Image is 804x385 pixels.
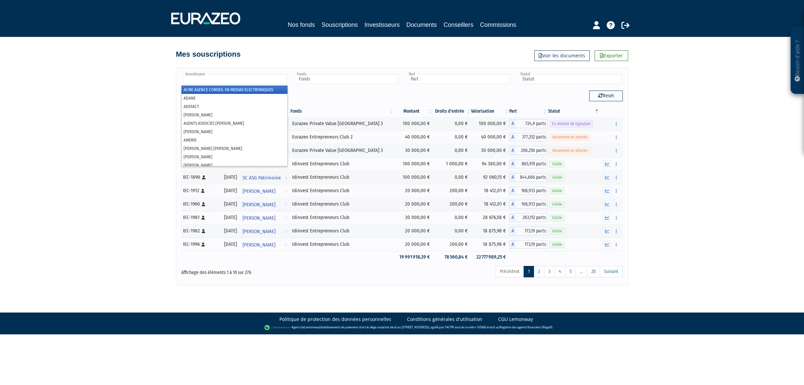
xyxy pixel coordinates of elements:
div: [DATE] [223,214,238,221]
a: SC ASG Patrimoine [240,171,290,184]
span: Versement en attente [550,148,590,154]
span: Valide [550,161,564,167]
td: 0,00 € [433,171,471,184]
div: [DATE] [223,227,238,234]
div: [DATE] [223,241,238,248]
div: Eurazeo Private Value [GEOGRAPHIC_DATA] 3 [292,120,391,127]
img: logo-lemonway.png [264,324,290,331]
td: 28 676,58 € [471,211,509,224]
td: 200,00 € [433,198,471,211]
td: 0,00 € [433,211,471,224]
p: Besoin d'aide ? [794,31,801,91]
td: 0,00 € [433,130,471,144]
a: 4 [554,266,565,277]
span: A [509,173,516,182]
a: 28 [587,266,600,277]
span: A [509,133,516,142]
span: [PERSON_NAME] [243,212,275,224]
div: Idinvest Entrepreneurs Club [292,201,391,208]
span: Valide [550,174,564,181]
span: A [509,213,516,222]
div: Idinvest Entrepreneurs Club [292,241,391,248]
i: Voir l'investisseur [285,225,287,238]
span: 263,112 parts [516,213,547,222]
span: A [509,200,516,209]
td: 94 380,00 € [471,157,509,171]
span: [PERSON_NAME] [243,185,275,198]
td: 100 000,00 € [394,157,433,171]
a: Nos fonds [288,20,315,30]
span: A [509,160,516,168]
a: Souscriptions [322,20,358,31]
th: Montant: activer pour trier la colonne par ordre croissant [394,106,433,117]
div: Idinvest Entrepreneurs Club [292,187,391,194]
div: Idinvest Entrepreneurs Club [292,214,391,221]
a: [PERSON_NAME] [240,198,290,211]
span: 206,256 parts [516,146,547,155]
span: 168,933 parts [516,186,547,195]
td: 40 000,00 € [394,130,433,144]
td: 0,00 € [433,144,471,157]
span: A [509,146,516,155]
div: Eurazeo Private Value [GEOGRAPHIC_DATA] 3 [292,147,391,154]
a: 2 [534,266,544,277]
td: 100 000,00 € [471,117,509,130]
div: IEC-1981 [183,214,219,221]
a: Documents [406,20,437,30]
a: [PERSON_NAME] [240,211,290,224]
span: A [509,186,516,195]
a: Registre des agents financiers (Regafi) [499,325,552,329]
span: [PERSON_NAME] [243,239,275,251]
span: 377,252 parts [516,133,547,142]
button: Reset [589,91,623,101]
span: 844,666 parts [516,173,547,182]
li: AGENTS ASSOCIES [PERSON_NAME] [182,119,287,127]
li: [PERSON_NAME] [PERSON_NAME] [182,144,287,153]
i: Voir l'investisseur [285,199,287,211]
li: [PERSON_NAME] [182,153,287,161]
td: 18 875,98 € [471,224,509,238]
td: 100 000,00 € [394,171,433,184]
span: Valide [550,188,564,194]
a: Politique de protection des données personnelles [279,316,391,323]
span: Valide [550,228,564,234]
span: SC ASG Patrimoine [243,172,281,184]
td: 18 875,98 € [471,238,509,251]
a: 1 [524,266,534,277]
span: Versement en attente [550,134,590,141]
div: A - Idinvest Entrepreneurs Club [509,160,547,168]
span: A [509,240,516,249]
i: Voir l'investisseur [285,212,287,224]
span: En attente de signature [550,121,593,127]
span: [PERSON_NAME] [243,225,275,238]
a: Investisseurs [364,20,400,30]
div: A - Idinvest Entrepreneurs Club [509,200,547,209]
div: [DATE] [223,201,238,208]
a: Voir les documents [534,50,590,61]
td: 200,00 € [433,238,471,251]
a: 3 [544,266,555,277]
th: Fonds: activer pour trier la colonne par ordre croissant [290,106,394,117]
td: 18 412,01 € [471,184,509,198]
div: IEC-1996 [183,241,219,248]
div: A - Idinvest Entrepreneurs Club [509,240,547,249]
div: A - Eurazeo Entrepreneurs Club 2 [509,133,547,142]
div: A - Idinvest Entrepreneurs Club [509,186,547,195]
a: Commissions [480,20,516,30]
td: 92 060,15 € [471,171,509,184]
div: IEC-1912 [183,187,219,194]
i: [Français] Personne physique [202,229,205,233]
span: Valide [550,215,564,221]
li: ACME AGENCE CONSEIL EN MEDIAS ELECTRONIQUES [182,86,287,94]
div: A - Eurazeo Private Value Europe 3 [509,146,547,155]
span: 724,9 parts [516,119,547,128]
i: [Français] Personne physique [201,242,205,246]
span: 173,19 parts [516,240,547,249]
td: 20 000,00 € [394,198,433,211]
i: [Français] Personne physique [202,175,206,179]
a: Suivant [600,266,623,277]
div: A - Idinvest Entrepreneurs Club [509,213,547,222]
li: [PERSON_NAME] [182,127,287,136]
i: [Français] Personne physique [201,189,205,193]
li: AMERIS [182,136,287,144]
